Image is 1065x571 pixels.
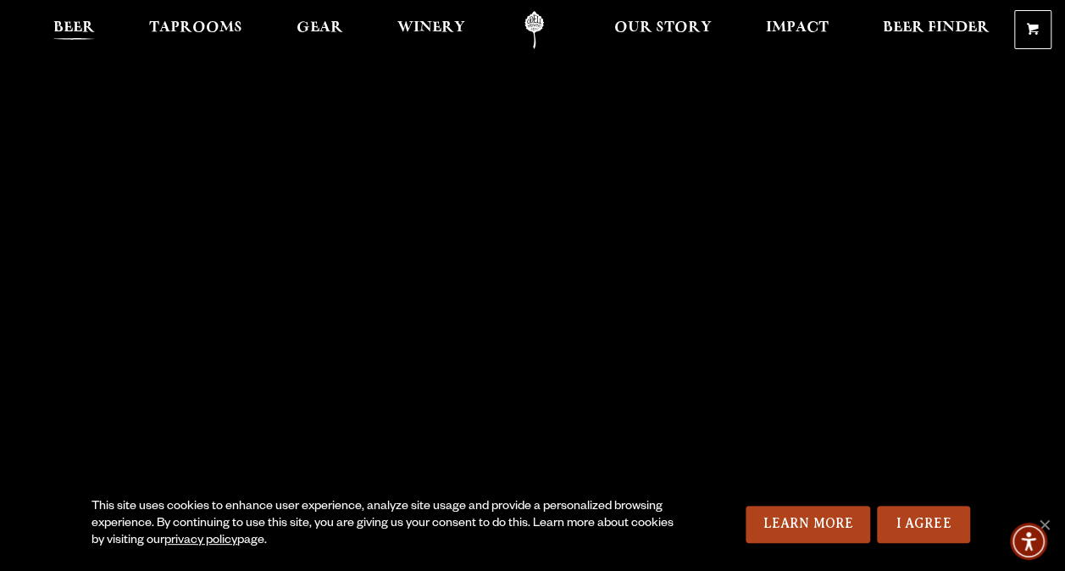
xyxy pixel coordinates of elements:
div: Accessibility Menu [1010,523,1047,560]
a: Gear [286,11,354,49]
a: Beer Finder [872,11,1001,49]
span: Gear [297,21,343,35]
a: Our Story [603,11,723,49]
span: Impact [766,21,829,35]
a: I Agree [877,506,970,543]
a: Beer [42,11,106,49]
span: Winery [397,21,465,35]
span: Beer Finder [883,21,990,35]
a: Winery [386,11,476,49]
span: Our Story [614,21,712,35]
span: Taprooms [149,21,242,35]
a: Learn More [746,506,870,543]
div: This site uses cookies to enhance user experience, analyze site usage and provide a personalized ... [92,499,679,550]
a: privacy policy [164,535,237,548]
span: Beer [53,21,95,35]
a: Impact [755,11,840,49]
a: Taprooms [138,11,253,49]
a: Odell Home [502,11,566,49]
